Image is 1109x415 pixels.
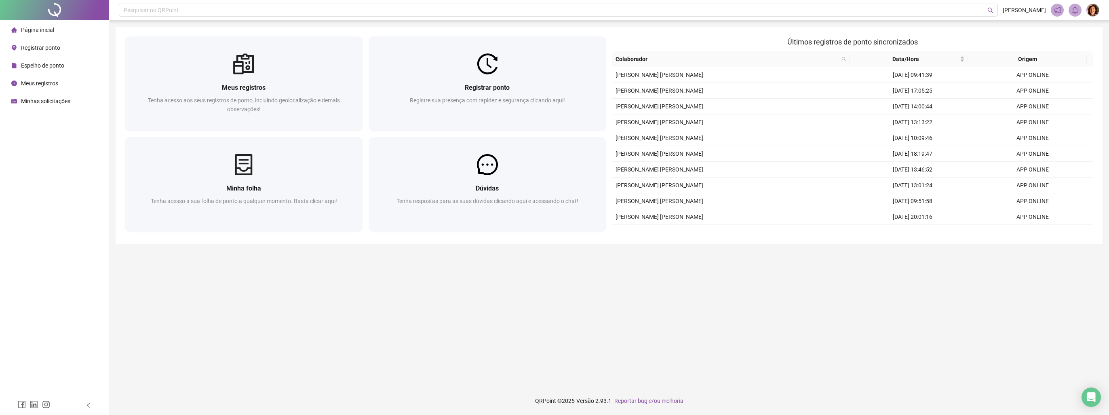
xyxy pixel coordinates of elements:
span: [PERSON_NAME] [PERSON_NAME] [616,166,703,173]
span: Registrar ponto [465,84,510,91]
span: bell [1071,6,1079,14]
td: [DATE] 09:41:39 [853,67,973,83]
span: Últimos registros de ponto sincronizados [787,38,918,46]
a: Registrar pontoRegistre sua presença com rapidez e segurança clicando aqui! [369,36,606,131]
span: Data/Hora [853,55,958,64]
span: Meus registros [21,80,58,87]
span: Versão [576,398,594,404]
span: Colaborador [616,55,838,64]
td: [DATE] 13:13:22 [853,114,973,130]
td: APP ONLINE [973,209,1093,225]
th: Data/Hora [850,51,968,67]
span: Meus registros [222,84,266,91]
td: APP ONLINE [973,83,1093,99]
td: APP ONLINE [973,130,1093,146]
span: Tenha acesso aos seus registros de ponto, incluindo geolocalização e demais observações! [148,97,340,112]
td: [DATE] 18:19:47 [853,146,973,162]
span: file [11,63,17,68]
img: 76498 [1087,4,1099,16]
td: [DATE] 14:00:44 [853,99,973,114]
td: APP ONLINE [973,178,1093,193]
span: Página inicial [21,27,54,33]
span: [PERSON_NAME] [PERSON_NAME] [616,119,703,125]
a: Meus registrosTenha acesso aos seus registros de ponto, incluindo geolocalização e demais observa... [125,36,363,131]
span: search [987,7,993,13]
span: home [11,27,17,33]
td: APP ONLINE [973,146,1093,162]
span: [PERSON_NAME] [PERSON_NAME] [616,87,703,94]
span: Registrar ponto [21,44,60,51]
span: search [841,57,846,61]
span: Tenha respostas para as suas dúvidas clicando aqui e acessando o chat! [396,198,578,204]
td: [DATE] 14:01:33 [853,225,973,241]
a: Minha folhaTenha acesso a sua folha de ponto a qualquer momento. Basta clicar aqui! [125,137,363,231]
span: search [840,53,848,65]
span: [PERSON_NAME] [PERSON_NAME] [616,103,703,110]
span: Registre sua presença com rapidez e segurança clicando aqui! [410,97,565,104]
span: left [86,402,91,408]
span: [PERSON_NAME] [1003,6,1046,15]
td: [DATE] 13:46:52 [853,162,973,178]
td: APP ONLINE [973,162,1093,178]
td: [DATE] 10:09:46 [853,130,973,146]
td: [DATE] 20:01:16 [853,209,973,225]
div: Open Intercom Messenger [1082,387,1101,407]
span: [PERSON_NAME] [PERSON_NAME] [616,214,703,220]
span: Reportar bug e/ou melhoria [614,398,683,404]
span: schedule [11,98,17,104]
span: Espelho de ponto [21,62,64,69]
span: Dúvidas [476,184,499,192]
span: [PERSON_NAME] [PERSON_NAME] [616,135,703,141]
span: notification [1054,6,1061,14]
footer: QRPoint © 2025 - 2.93.1 - [109,387,1109,415]
span: [PERSON_NAME] [PERSON_NAME] [616,150,703,157]
span: clock-circle [11,80,17,86]
span: facebook [18,400,26,409]
span: instagram [42,400,50,409]
th: Origem [968,51,1086,67]
td: [DATE] 09:51:58 [853,193,973,209]
span: Tenha acesso a sua folha de ponto a qualquer momento. Basta clicar aqui! [151,198,337,204]
span: Minha folha [226,184,261,192]
span: [PERSON_NAME] [PERSON_NAME] [616,198,703,204]
span: environment [11,45,17,51]
span: linkedin [30,400,38,409]
td: APP ONLINE [973,225,1093,241]
td: APP ONLINE [973,67,1093,83]
span: [PERSON_NAME] [PERSON_NAME] [616,182,703,188]
td: APP ONLINE [973,99,1093,114]
span: [PERSON_NAME] [PERSON_NAME] [616,72,703,78]
span: Minhas solicitações [21,98,70,104]
td: [DATE] 17:05:25 [853,83,973,99]
a: DúvidasTenha respostas para as suas dúvidas clicando aqui e acessando o chat! [369,137,606,231]
td: APP ONLINE [973,193,1093,209]
td: APP ONLINE [973,114,1093,130]
td: [DATE] 13:01:24 [853,178,973,193]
